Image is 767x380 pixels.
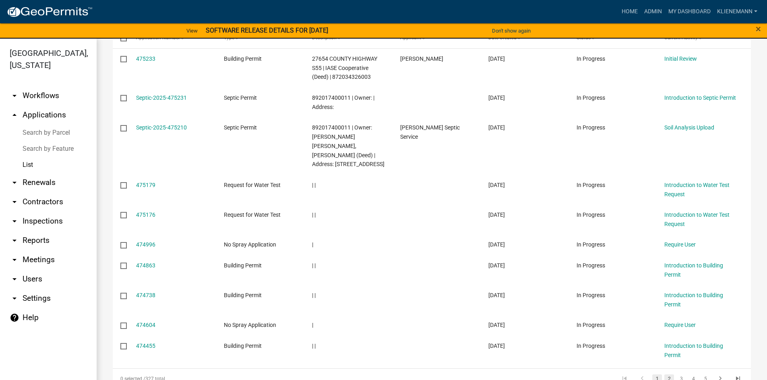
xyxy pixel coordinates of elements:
span: Septic Permit [224,94,257,101]
a: Initial Review [664,55,697,62]
span: In Progress [577,212,605,218]
span: Nathan Meyer [400,55,443,62]
i: arrow_drop_down [10,236,19,245]
a: Home [618,4,641,19]
span: 09/07/2025 [488,292,505,298]
span: 09/05/2025 [488,343,505,349]
a: klienemann [714,4,761,19]
span: In Progress [577,241,605,248]
a: Introduction to Building Permit [664,262,723,278]
a: Soil Analysis Upload [664,124,714,131]
a: 474738 [136,292,155,298]
span: In Progress [577,55,605,62]
span: 09/08/2025 [488,182,505,188]
span: 09/07/2025 [488,262,505,269]
span: 09/06/2025 [488,322,505,328]
span: Septic Permit [224,124,257,131]
span: Building Permit [224,262,262,269]
span: 892017400011 | Owner: | Address: [312,94,374,110]
i: arrow_drop_down [10,216,19,226]
i: arrow_drop_down [10,91,19,101]
span: In Progress [577,262,605,269]
span: In Progress [577,292,605,298]
a: Introduction to Septic Permit [664,94,736,101]
strong: SOFTWARE RELEASE DETAILS FOR [DATE] [206,27,328,34]
a: Admin [641,4,665,19]
a: Require User [664,322,696,328]
a: Introduction to Building Permit [664,292,723,308]
a: My Dashboard [665,4,714,19]
span: | [312,241,313,248]
span: 892017400011 | Owner: Miller, Darwin Jay Miller, Debra Lee (Deed) | Address: 12695 MM AVE [312,124,385,167]
span: 09/08/2025 [488,212,505,218]
span: Building Permit [224,343,262,349]
i: arrow_drop_down [10,178,19,187]
span: Request for Water Test [224,182,281,188]
button: Close [756,24,761,34]
a: 474996 [136,241,155,248]
i: arrow_drop_down [10,274,19,284]
span: No Spray Application [224,322,276,328]
a: Introduction to Water Test Request [664,182,730,197]
i: help [10,313,19,322]
span: 09/08/2025 [488,124,505,131]
a: View [183,24,201,37]
i: arrow_drop_down [10,294,19,303]
i: arrow_drop_up [10,110,19,120]
span: Building Permit [224,292,262,298]
span: | | [312,343,316,349]
a: 475233 [136,55,155,62]
a: Require User [664,241,696,248]
i: arrow_drop_down [10,197,19,207]
span: No Spray Application [224,241,276,248]
a: 474455 [136,343,155,349]
span: Winters Septic Service [400,124,460,140]
a: 475179 [136,182,155,188]
a: Introduction to Water Test Request [664,212,730,227]
span: | | [312,262,316,269]
span: 09/08/2025 [488,55,505,62]
span: In Progress [577,182,605,188]
span: In Progress [577,343,605,349]
span: × [756,23,761,35]
span: 27654 COUNTY HIGHWAY S55 | IASE Cooperative (Deed) | 872034326003 [312,55,377,80]
a: 475176 [136,212,155,218]
span: | [312,322,313,328]
a: Septic-2025-475231 [136,94,187,101]
span: | | [312,212,316,218]
span: In Progress [577,94,605,101]
a: 474604 [136,322,155,328]
span: 09/08/2025 [488,241,505,248]
i: arrow_drop_down [10,255,19,265]
span: In Progress [577,322,605,328]
a: Introduction to Building Permit [664,343,723,358]
a: Septic-2025-475210 [136,124,187,131]
button: Don't show again [489,24,534,37]
span: In Progress [577,124,605,131]
span: | | [312,292,316,298]
span: Building Permit [224,55,262,62]
span: | | [312,182,316,188]
span: 09/08/2025 [488,94,505,101]
a: 474863 [136,262,155,269]
span: Request for Water Test [224,212,281,218]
